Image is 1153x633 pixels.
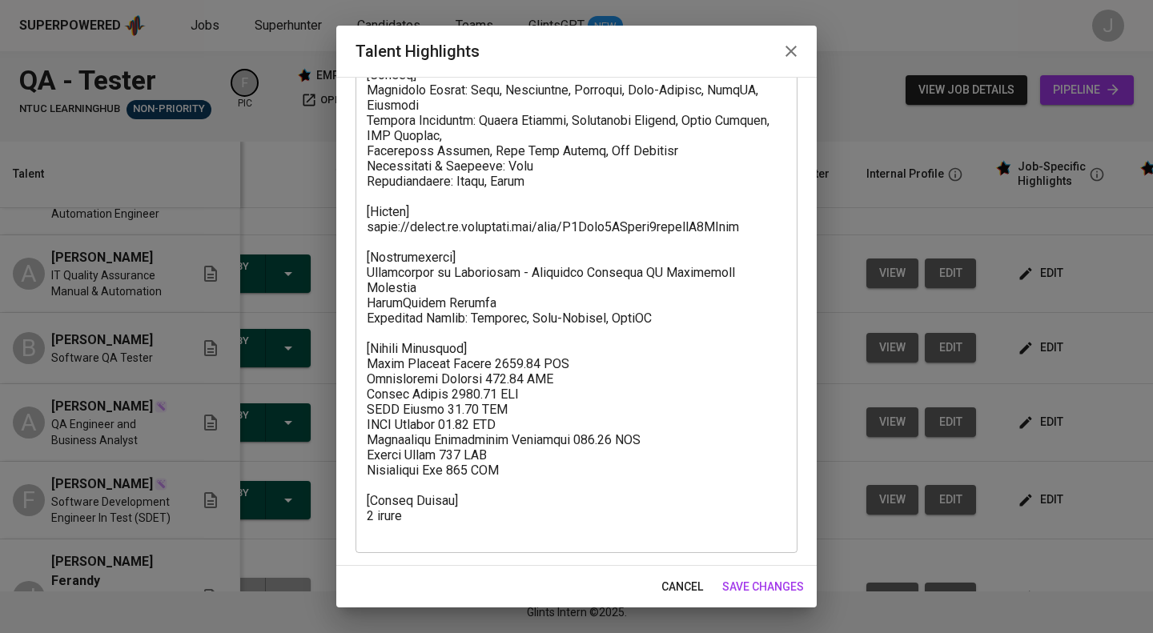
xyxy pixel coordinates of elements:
[716,572,810,602] button: save changes
[356,38,797,64] h2: Talent Highlights
[655,572,709,602] button: cancel
[661,577,703,597] span: cancel
[722,577,804,597] span: save changes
